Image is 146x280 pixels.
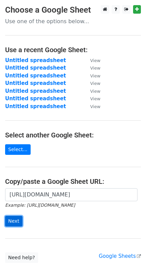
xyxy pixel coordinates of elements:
[83,95,100,102] a: View
[83,103,100,109] a: View
[90,73,100,78] small: View
[5,144,31,155] a: Select...
[83,80,100,86] a: View
[83,57,100,63] a: View
[5,177,141,186] h4: Copy/paste a Google Sheet URL:
[5,95,66,102] a: Untitled spreadsheet
[5,252,38,263] a: Need help?
[90,104,100,109] small: View
[5,188,137,201] input: Paste your Google Sheet URL here
[99,253,141,259] a: Google Sheets
[90,89,100,94] small: View
[5,18,141,25] p: Use one of the options below...
[90,65,100,71] small: View
[5,88,66,94] a: Untitled spreadsheet
[5,131,141,139] h4: Select another Google Sheet:
[5,57,66,63] a: Untitled spreadsheet
[90,81,100,86] small: View
[5,73,66,79] a: Untitled spreadsheet
[5,216,22,226] input: Next
[83,88,100,94] a: View
[5,65,66,71] a: Untitled spreadsheet
[90,96,100,101] small: View
[5,5,141,15] h3: Choose a Google Sheet
[5,46,141,54] h4: Use a recent Google Sheet:
[5,203,75,208] small: Example: [URL][DOMAIN_NAME]
[83,65,100,71] a: View
[90,58,100,63] small: View
[5,80,66,86] a: Untitled spreadsheet
[83,73,100,79] a: View
[5,103,66,109] a: Untitled spreadsheet
[112,247,146,280] iframe: Chat Widget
